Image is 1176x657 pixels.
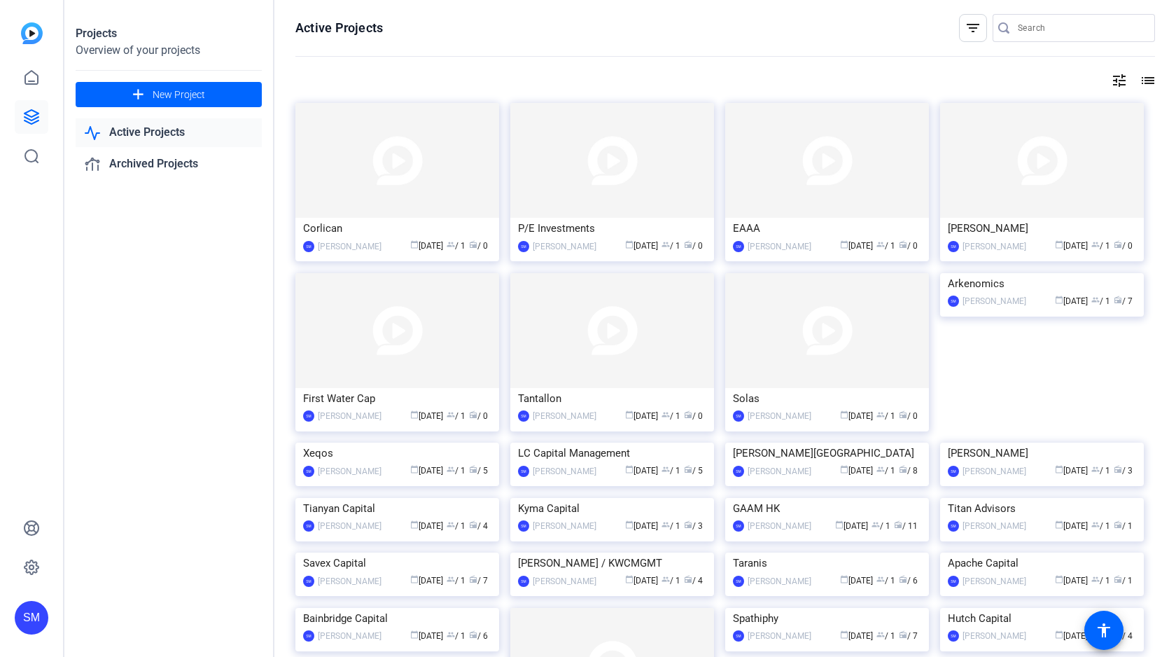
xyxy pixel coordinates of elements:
span: calendar_today [410,520,419,529]
span: / 4 [684,576,703,586]
span: radio [684,410,692,419]
span: group [447,520,455,529]
div: [PERSON_NAME] [318,464,381,478]
span: radio [469,410,477,419]
div: SM [15,601,48,635]
span: / 1 [876,631,895,641]
span: / 1 [447,411,465,421]
div: SM [303,576,314,587]
div: [PERSON_NAME] [962,519,1026,533]
span: group [447,630,455,639]
span: [DATE] [625,466,658,476]
span: New Project [153,88,205,102]
div: [PERSON_NAME] [962,464,1026,478]
button: New Project [76,82,262,107]
span: radio [684,465,692,473]
span: group [661,520,670,529]
div: [PERSON_NAME] [318,574,381,588]
div: Tianyan Capital [303,498,491,519]
span: [DATE] [625,521,658,531]
div: SM [518,410,529,422]
span: [DATE] [1055,296,1088,306]
input: Search [1018,20,1144,36]
span: group [876,240,885,249]
span: / 1 [447,521,465,531]
span: radio [1114,520,1122,529]
span: group [876,465,885,473]
span: calendar_today [840,240,848,249]
mat-icon: add [129,86,147,104]
div: [PERSON_NAME] [748,464,811,478]
div: [PERSON_NAME] [533,574,596,588]
div: SM [733,241,744,252]
span: [DATE] [1055,241,1088,251]
span: [DATE] [840,411,873,421]
span: / 7 [469,576,488,586]
div: [PERSON_NAME] [748,519,811,533]
div: Overview of your projects [76,42,262,59]
span: / 1 [876,411,895,421]
span: group [876,410,885,419]
div: SM [303,466,314,477]
div: [PERSON_NAME] [962,629,1026,643]
div: Solas [733,388,921,409]
div: [PERSON_NAME] [533,409,596,423]
span: / 5 [684,466,703,476]
span: [DATE] [840,576,873,586]
span: group [661,410,670,419]
span: [DATE] [1055,576,1088,586]
span: radio [684,520,692,529]
div: SM [733,576,744,587]
div: SM [733,520,744,532]
div: SM [303,520,314,532]
span: radio [1114,465,1122,473]
span: calendar_today [625,520,633,529]
div: [PERSON_NAME] / KWCMGMT [518,553,706,574]
div: Taranis [733,553,921,574]
span: / 5 [469,466,488,476]
div: Spathiphy [733,608,921,629]
span: group [661,240,670,249]
span: / 11 [894,521,918,531]
div: SM [733,466,744,477]
span: calendar_today [625,240,633,249]
span: radio [899,575,907,583]
div: [PERSON_NAME] [962,294,1026,308]
div: Corlican [303,218,491,239]
span: / 0 [684,411,703,421]
span: radio [469,240,477,249]
div: [PERSON_NAME] [318,519,381,533]
img: blue-gradient.svg [21,22,43,44]
span: / 0 [469,241,488,251]
div: Apache Capital [948,553,1136,574]
div: [PERSON_NAME] [318,409,381,423]
div: GAAM HK [733,498,921,519]
div: [PERSON_NAME] [748,409,811,423]
span: / 3 [684,521,703,531]
div: [PERSON_NAME][GEOGRAPHIC_DATA] [733,443,921,464]
div: Tantallon [518,388,706,409]
span: calendar_today [625,575,633,583]
span: / 0 [899,241,918,251]
div: [PERSON_NAME] [533,240,596,254]
span: group [661,575,670,583]
span: radio [899,630,907,639]
span: / 1 [1114,576,1133,586]
span: / 7 [1114,296,1133,306]
span: / 1 [1091,296,1110,306]
span: / 7 [899,631,918,641]
div: First Water Cap [303,388,491,409]
span: / 0 [684,241,703,251]
div: P/E Investments [518,218,706,239]
div: [PERSON_NAME] [962,574,1026,588]
span: group [447,410,455,419]
span: [DATE] [1055,466,1088,476]
span: [DATE] [410,466,443,476]
div: Projects [76,25,262,42]
span: calendar_today [835,520,843,529]
span: [DATE] [410,411,443,421]
span: group [876,575,885,583]
div: SM [733,410,744,422]
span: group [661,465,670,473]
span: calendar_today [625,465,633,473]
